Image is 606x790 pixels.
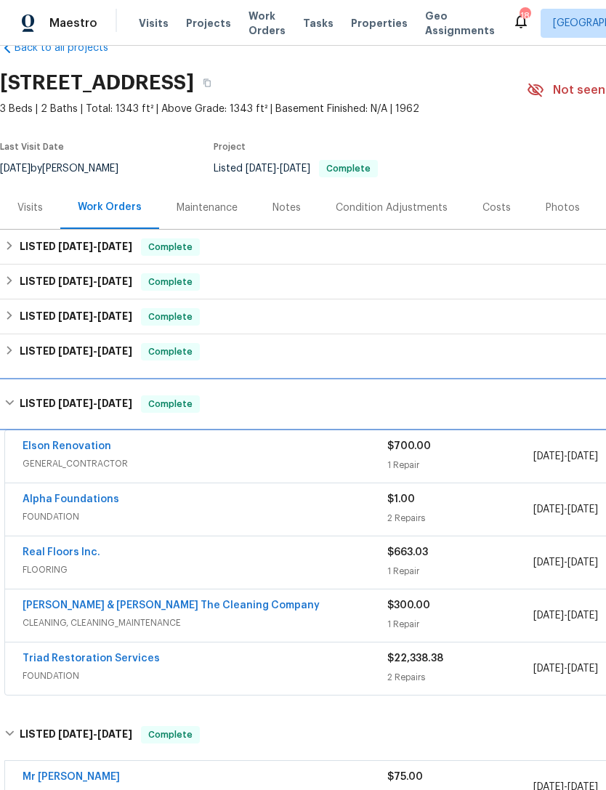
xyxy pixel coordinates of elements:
[186,16,231,31] span: Projects
[20,238,132,256] h6: LISTED
[142,344,198,359] span: Complete
[23,563,387,577] span: FLOORING
[567,610,598,621] span: [DATE]
[387,458,533,472] div: 1 Repair
[58,311,93,321] span: [DATE]
[23,772,120,782] a: Mr [PERSON_NAME]
[533,557,564,568] span: [DATE]
[387,494,415,504] span: $1.00
[387,772,423,782] span: $75.00
[194,70,220,96] button: Copy Address
[58,729,93,739] span: [DATE]
[520,9,530,23] div: 18
[425,9,495,38] span: Geo Assignments
[351,16,408,31] span: Properties
[320,164,376,173] span: Complete
[546,201,580,215] div: Photos
[246,164,310,174] span: -
[387,441,431,451] span: $700.00
[214,142,246,151] span: Project
[58,398,93,408] span: [DATE]
[533,661,598,676] span: -
[387,564,533,579] div: 1 Repair
[387,617,533,632] div: 1 Repair
[20,726,132,743] h6: LISTED
[567,504,598,515] span: [DATE]
[533,608,598,623] span: -
[20,343,132,360] h6: LISTED
[23,669,387,683] span: FOUNDATION
[97,241,132,251] span: [DATE]
[567,557,598,568] span: [DATE]
[58,346,93,356] span: [DATE]
[336,201,448,215] div: Condition Adjustments
[58,311,132,321] span: -
[58,276,93,286] span: [DATE]
[20,273,132,291] h6: LISTED
[97,311,132,321] span: [DATE]
[17,201,43,215] div: Visits
[20,395,132,413] h6: LISTED
[23,547,100,557] a: Real Floors Inc.
[387,670,533,685] div: 2 Repairs
[49,16,97,31] span: Maestro
[567,664,598,674] span: [DATE]
[533,451,564,461] span: [DATE]
[387,600,430,610] span: $300.00
[142,727,198,742] span: Complete
[387,511,533,525] div: 2 Repairs
[23,616,387,630] span: CLEANING, CLEANING_MAINTENANCE
[303,18,334,28] span: Tasks
[142,310,198,324] span: Complete
[23,600,320,610] a: [PERSON_NAME] & [PERSON_NAME] The Cleaning Company
[97,729,132,739] span: [DATE]
[533,502,598,517] span: -
[58,241,93,251] span: [DATE]
[482,201,511,215] div: Costs
[249,9,286,38] span: Work Orders
[387,653,443,664] span: $22,338.38
[567,451,598,461] span: [DATE]
[142,240,198,254] span: Complete
[23,456,387,471] span: GENERAL_CONTRACTOR
[533,664,564,674] span: [DATE]
[142,397,198,411] span: Complete
[97,346,132,356] span: [DATE]
[177,201,238,215] div: Maintenance
[23,653,160,664] a: Triad Restoration Services
[214,164,378,174] span: Listed
[58,729,132,739] span: -
[23,441,111,451] a: Elson Renovation
[533,610,564,621] span: [DATE]
[533,449,598,464] span: -
[246,164,276,174] span: [DATE]
[533,504,564,515] span: [DATE]
[23,494,119,504] a: Alpha Foundations
[533,555,598,570] span: -
[97,276,132,286] span: [DATE]
[78,200,142,214] div: Work Orders
[58,241,132,251] span: -
[387,547,428,557] span: $663.03
[142,275,198,289] span: Complete
[58,276,132,286] span: -
[23,509,387,524] span: FOUNDATION
[272,201,301,215] div: Notes
[139,16,169,31] span: Visits
[97,398,132,408] span: [DATE]
[58,346,132,356] span: -
[20,308,132,326] h6: LISTED
[280,164,310,174] span: [DATE]
[58,398,132,408] span: -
